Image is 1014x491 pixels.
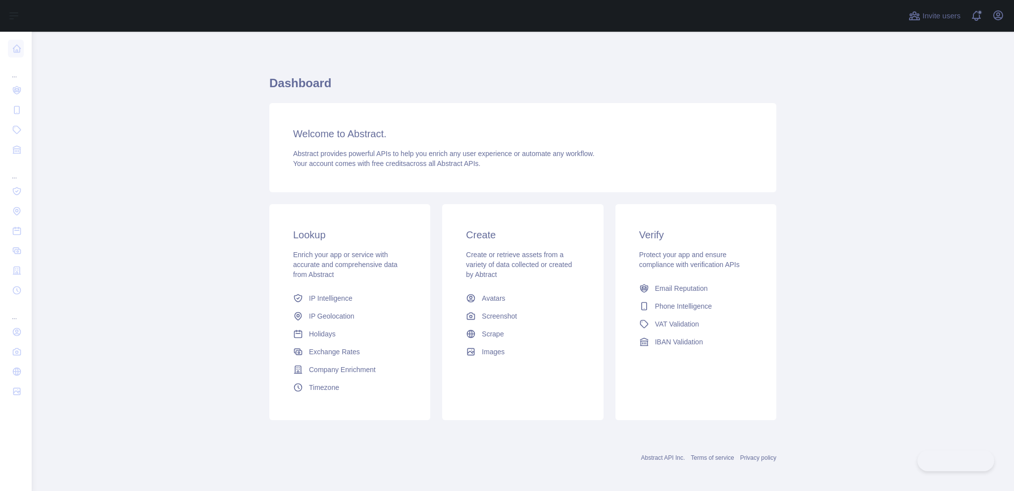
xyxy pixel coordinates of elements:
[293,228,406,242] h3: Lookup
[289,307,410,325] a: IP Geolocation
[655,283,708,293] span: Email Reputation
[462,343,583,361] a: Images
[917,450,994,471] iframe: Toggle Customer Support
[635,279,757,297] a: Email Reputation
[740,454,776,461] a: Privacy policy
[8,301,24,321] div: ...
[8,161,24,180] div: ...
[462,289,583,307] a: Avatars
[289,379,410,396] a: Timezone
[639,251,740,269] span: Protect your app and ensure compliance with verification APIs
[466,228,579,242] h3: Create
[293,251,398,278] span: Enrich your app or service with accurate and comprehensive data from Abstract
[293,150,595,158] span: Abstract provides powerful APIs to help you enrich any user experience or automate any workflow.
[639,228,753,242] h3: Verify
[482,311,517,321] span: Screenshot
[907,8,963,24] button: Invite users
[8,59,24,79] div: ...
[641,454,685,461] a: Abstract API Inc.
[482,329,504,339] span: Scrape
[655,337,703,347] span: IBAN Validation
[309,365,376,375] span: Company Enrichment
[635,333,757,351] a: IBAN Validation
[691,454,734,461] a: Terms of service
[289,325,410,343] a: Holidays
[309,382,339,392] span: Timezone
[289,343,410,361] a: Exchange Rates
[293,160,480,167] span: Your account comes with across all Abstract APIs.
[289,361,410,379] a: Company Enrichment
[655,319,699,329] span: VAT Validation
[309,311,355,321] span: IP Geolocation
[269,75,776,99] h1: Dashboard
[635,315,757,333] a: VAT Validation
[289,289,410,307] a: IP Intelligence
[462,325,583,343] a: Scrape
[372,160,406,167] span: free credits
[293,127,753,141] h3: Welcome to Abstract.
[635,297,757,315] a: Phone Intelligence
[309,347,360,357] span: Exchange Rates
[482,293,505,303] span: Avatars
[462,307,583,325] a: Screenshot
[466,251,572,278] span: Create or retrieve assets from a variety of data collected or created by Abtract
[309,293,353,303] span: IP Intelligence
[922,10,961,22] span: Invite users
[655,301,712,311] span: Phone Intelligence
[482,347,505,357] span: Images
[309,329,336,339] span: Holidays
